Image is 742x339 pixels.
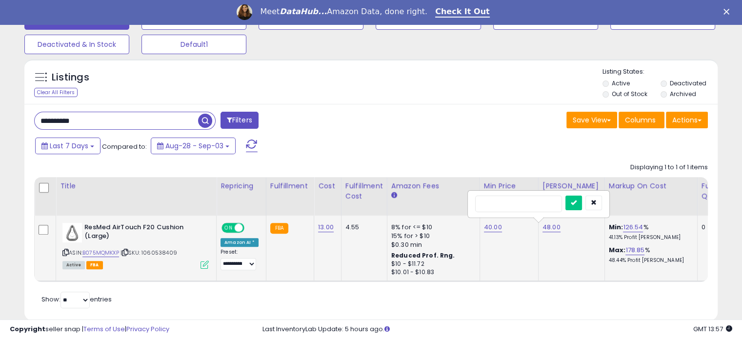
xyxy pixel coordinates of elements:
[34,88,78,97] div: Clear All Filters
[10,325,169,334] div: seller snap | |
[723,9,733,15] div: Close
[625,115,656,125] span: Columns
[10,324,45,334] strong: Copyright
[604,177,697,216] th: The percentage added to the cost of goods (COGS) that forms the calculator for Min & Max prices.
[484,222,502,232] a: 40.00
[222,223,235,232] span: ON
[165,141,223,151] span: Aug-28 - Sep-03
[391,223,472,232] div: 8% for <= $10
[35,138,100,154] button: Last 7 Days
[62,223,209,268] div: ASIN:
[345,223,380,232] div: 4.55
[609,222,623,232] b: Min:
[151,138,236,154] button: Aug-28 - Sep-03
[609,234,690,241] p: 41.13% Profit [PERSON_NAME]
[612,79,630,87] label: Active
[62,261,85,269] span: All listings currently available for purchase on Amazon
[609,223,690,241] div: %
[262,325,732,334] div: Last InventoryLab Update: 5 hours ago.
[126,324,169,334] a: Privacy Policy
[82,249,119,257] a: B075MQMKXP
[221,238,259,247] div: Amazon AI *
[435,7,490,18] a: Check It Out
[612,90,647,98] label: Out of Stock
[391,232,472,240] div: 15% for > $10
[602,67,718,77] p: Listing States:
[609,245,626,255] b: Max:
[83,324,125,334] a: Terms of Use
[243,223,259,232] span: OFF
[50,141,88,151] span: Last 7 Days
[391,251,455,259] b: Reduced Prof. Rng.
[345,181,383,201] div: Fulfillment Cost
[270,223,288,234] small: FBA
[542,181,601,191] div: [PERSON_NAME]
[280,7,327,16] i: DataHub...
[60,181,212,191] div: Title
[120,249,177,257] span: | SKU: 1060538409
[666,112,708,128] button: Actions
[391,191,397,200] small: Amazon Fees.
[260,7,427,17] div: Meet Amazon Data, done right.
[542,222,561,232] a: 48.00
[41,295,112,304] span: Show: entries
[52,71,89,84] h5: Listings
[86,261,103,269] span: FBA
[391,181,476,191] div: Amazon Fees
[702,181,735,201] div: Fulfillable Quantity
[609,246,690,264] div: %
[141,35,246,54] button: Default1
[221,181,262,191] div: Repricing
[391,268,472,277] div: $10.01 - $10.83
[669,79,706,87] label: Deactivated
[270,181,310,191] div: Fulfillment
[693,324,732,334] span: 2025-09-11 13:57 GMT
[623,222,643,232] a: 126.54
[102,142,147,151] span: Compared to:
[609,257,690,264] p: 48.44% Profit [PERSON_NAME]
[318,181,337,191] div: Cost
[62,223,82,242] img: 31SvzXajTFL._SL40_.jpg
[566,112,617,128] button: Save View
[24,35,129,54] button: Deactivated & In Stock
[669,90,696,98] label: Archived
[702,223,732,232] div: 0
[237,4,252,20] img: Profile image for Georgie
[625,245,644,255] a: 178.85
[391,260,472,268] div: $10 - $11.72
[484,181,534,191] div: Min Price
[84,223,203,243] b: ResMed AirTouch F20 Cushion (Large)
[221,112,259,129] button: Filters
[630,163,708,172] div: Displaying 1 to 1 of 1 items
[609,181,693,191] div: Markup on Cost
[318,222,334,232] a: 13.00
[391,240,472,249] div: $0.30 min
[221,249,259,271] div: Preset:
[619,112,664,128] button: Columns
